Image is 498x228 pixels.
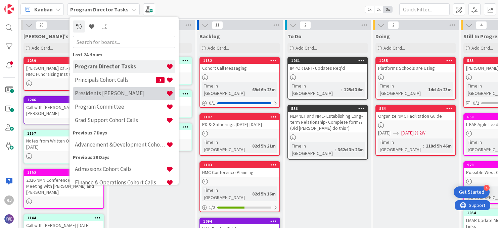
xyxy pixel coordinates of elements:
div: 218d 5h 46m [424,142,453,150]
img: Visit kanbanzone.com [4,4,14,14]
div: Call with [PERSON_NAME]- [PERSON_NAME] [24,103,103,118]
div: 2W [419,129,425,136]
h4: Admissions Cohort Calls [75,166,166,172]
img: avatar [4,214,14,224]
div: [PERSON_NAME] call- Planning 2026 NMC Fundraising Institute [24,64,103,78]
span: 2 [300,21,311,29]
div: 1103 [203,163,279,167]
div: PD & Gatherings [DATE]-[DATE] [200,120,279,129]
span: Add Card... [32,45,53,51]
div: 1094 [200,218,279,224]
div: Time in [GEOGRAPHIC_DATA] [202,82,250,97]
div: 1255Platforms Schools are Using [376,58,455,72]
span: 3x [383,6,392,13]
span: Backlog [199,33,220,40]
span: 1 / 2 [209,204,215,211]
div: Time in [GEOGRAPHIC_DATA] [378,138,423,153]
span: : [335,146,336,153]
a: 1255Platforms Schools are UsingTime in [GEOGRAPHIC_DATA]:14d 4h 23m [375,57,456,100]
span: 0 / 1 [209,100,215,107]
span: 1 [156,77,165,83]
div: Time in [GEOGRAPHIC_DATA] [378,82,425,97]
span: : [423,142,424,150]
span: 4 [476,21,487,29]
div: Time in [GEOGRAPHIC_DATA] [202,186,250,201]
h4: Advancement &Development Cohort Calls [75,141,166,148]
div: 1152 [200,58,279,64]
h4: Program Committee [75,103,166,110]
div: IMPORTANT- Updates Req'd [288,64,367,72]
div: Time in [GEOGRAPHIC_DATA] [202,138,250,153]
h4: Presidents [PERSON_NAME] [75,90,166,97]
div: RJ [4,195,14,205]
b: Program Director Tasks [70,6,129,13]
div: 1246 [24,97,103,103]
a: 556NEMNET and NMC- Establishing Long-term Relationship- Complete form?? (Did [PERSON_NAME] do thi... [287,105,368,160]
span: Ros's Call Notes [24,33,95,40]
h4: Program Director Tasks [75,63,166,70]
div: 362d 3h 26m [336,146,365,153]
a: 1103NMC Conference PlanningTime in [GEOGRAPHIC_DATA]:82d 5h 16m1/2 [199,161,280,212]
div: 1061 [291,58,367,63]
div: 556NEMNET and NMC- Establishing Long-term Relationship- Complete form?? (Did [PERSON_NAME] do this?) [288,106,367,132]
div: Last 24 Hours [73,51,175,58]
span: Support [14,1,31,9]
div: 1103NMC Conference Planning [200,162,279,177]
span: 2x [374,6,383,13]
a: 1107PD & Gatherings [DATE]-[DATE]Time in [GEOGRAPHIC_DATA]:82d 5h 21m [199,113,280,156]
div: 125d 34m [342,86,365,93]
div: 1152Cohort Call Messaging [200,58,279,72]
div: Time in [GEOGRAPHIC_DATA] [290,82,341,97]
div: 11922026 NMN Conference Planning- Meeting with [PERSON_NAME] and [PERSON_NAME] [24,170,103,196]
div: 1157 [27,131,103,136]
a: 1152Cohort Call MessagingTime in [GEOGRAPHIC_DATA]:69d 6h 23m0/1 [199,57,280,108]
span: To Do [287,33,302,40]
div: 1246Call with [PERSON_NAME]- [PERSON_NAME] [24,97,103,118]
div: 1107 [203,115,279,119]
div: 864Organize NMC Facilitation Guide [376,106,455,120]
div: 1192 [24,170,103,176]
div: 864 [376,106,455,112]
div: 1157 [24,130,103,136]
div: 1107PD & Gatherings [DATE]-[DATE] [200,114,279,129]
h4: Principals Cohort Calls [75,76,156,83]
div: 1255 [379,58,455,63]
div: 69d 6h 23m [251,86,277,93]
div: Open Get Started checklist, remaining modules: 4 [454,186,490,198]
div: 1246 [27,98,103,102]
span: 11 [212,21,223,29]
div: 1103 [200,162,279,168]
div: Previous 30 Days [73,154,175,161]
div: 2026 NMN Conference Planning- Meeting with [PERSON_NAME] and [PERSON_NAME] [24,176,103,196]
a: 11922026 NMN Conference Planning- Meeting with [PERSON_NAME] and [PERSON_NAME] [24,169,104,209]
span: : [341,86,342,93]
div: 14d 4h 23m [426,86,453,93]
a: 1246Call with [PERSON_NAME]- [PERSON_NAME] [24,96,104,124]
div: 1152 [203,58,279,63]
div: Organize NMC Facilitation Guide [376,112,455,120]
span: 20 [36,21,47,29]
div: 556 [288,106,367,112]
span: [DATE] [401,129,414,136]
div: 4 [484,185,490,191]
div: 1061 [288,58,367,64]
a: 1061IMPORTANT- Updates Req'dTime in [GEOGRAPHIC_DATA]:125d 34m [287,57,368,100]
div: 1259[PERSON_NAME] call- Planning 2026 NMC Fundraising Institute [24,58,103,78]
div: 1107 [200,114,279,120]
h4: Grad Support Cohort Calls [75,117,166,123]
span: : [250,190,251,197]
span: Add Card... [383,45,405,51]
div: 864 [379,106,455,111]
input: Quick Filter... [399,3,450,15]
a: 864Organize NMC Facilitation Guide[DATE][DATE]2WTime in [GEOGRAPHIC_DATA]:218d 5h 46m [375,105,456,156]
div: 1144 [27,216,103,220]
div: 1/2 [200,203,279,212]
span: Add Card... [471,45,493,51]
span: 2 [388,21,399,29]
div: 82d 5h 16m [251,190,277,197]
div: 1061IMPORTANT- Updates Req'd [288,58,367,72]
div: NMC Conference Planning [200,168,279,177]
a: 1259[PERSON_NAME] call- Planning 2026 NMC Fundraising Institute [24,57,104,91]
div: Get Started [459,189,484,195]
div: 1094 [203,219,279,224]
